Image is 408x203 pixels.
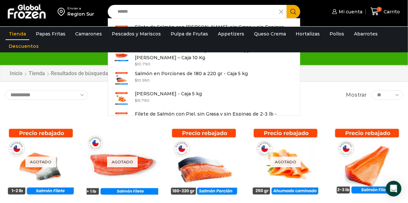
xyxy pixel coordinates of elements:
a: Tienda [28,70,45,77]
a: Inicio [9,70,23,77]
span: Mostrar [346,91,367,99]
div: Enviar a [67,6,94,11]
a: Camarones [72,28,105,40]
div: Region Sur [67,11,94,17]
span: 1 [377,7,382,12]
a: Filete de Salmón sin Piel, sin [PERSON_NAME] y sin [PERSON_NAME] – Caja 10 Kg $10.790 [108,45,300,68]
bdi: 15.790 [135,98,149,103]
span: Vista Rápida [175,182,233,193]
button: Search button [287,5,300,19]
a: Pollos [326,28,347,40]
h1: Resultados de búsqueda para “salmon” [51,70,142,76]
div: Open Intercom Messenger [386,181,401,196]
span: $ [135,98,137,103]
span: Carrito [382,8,400,15]
span: Vista Rápida [256,182,315,193]
bdi: 10.590 [135,78,150,83]
p: [PERSON_NAME] - Caja 5 kg [135,90,202,97]
bdi: 10.790 [135,61,150,66]
p: Agotado [25,156,56,167]
span: Vista Rápida [93,182,152,193]
a: Salmón en Porciones de 180 a 220 gr - Caja 5 kg $10.590 [108,68,300,88]
a: Hortalizas [292,28,323,40]
span: $ [135,61,137,66]
a: Queso Crema [251,28,289,40]
a: Pulpa de Frutas [167,28,211,40]
span: $ [135,78,137,83]
p: Filete de Salmón con [PERSON_NAME], sin Grasa y sin Espinas 1-2 lb – Caja 10 Kg [135,23,288,38]
p: Filete de Salmón con Piel, sin Grasa y sin Espinas de 2-3 lb - Premium - Caja 10 kg [135,110,288,125]
a: Descuentos [6,40,42,52]
a: [PERSON_NAME] - Caja 5 kg $15.790 [108,88,300,109]
a: Filete de Salmón con [PERSON_NAME], sin Grasa y sin Espinas 1-2 lb – Caja 10 Kg $10.590 [108,22,300,45]
p: Salmón en Porciones de 180 a 220 gr - Caja 5 kg [135,70,248,77]
a: Appetizers [215,28,247,40]
a: Papas Fritas [33,28,69,40]
p: Agotado [107,156,138,167]
p: Filete de Salmón sin Piel, sin [PERSON_NAME] y sin [PERSON_NAME] – Caja 10 Kg [135,47,288,61]
a: Abarrotes [351,28,381,40]
a: 1 Carrito [369,4,401,19]
span: Vista Rápida [338,182,397,193]
span: Vista Rápida [11,182,70,193]
a: Pescados y Mariscos [108,28,164,40]
a: Tienda [6,28,29,40]
select: Pedido de la tienda [5,90,88,100]
a: Filete de Salmón con Piel, sin Grasa y sin Espinas de 2-3 lb - Premium - Caja 10 kg [108,109,300,132]
a: Mi cuenta [331,5,362,18]
p: Agotado [270,156,301,167]
span: Mi cuenta [337,8,362,15]
nav: Breadcrumb [9,70,142,77]
img: address-field-icon.svg [58,6,67,17]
